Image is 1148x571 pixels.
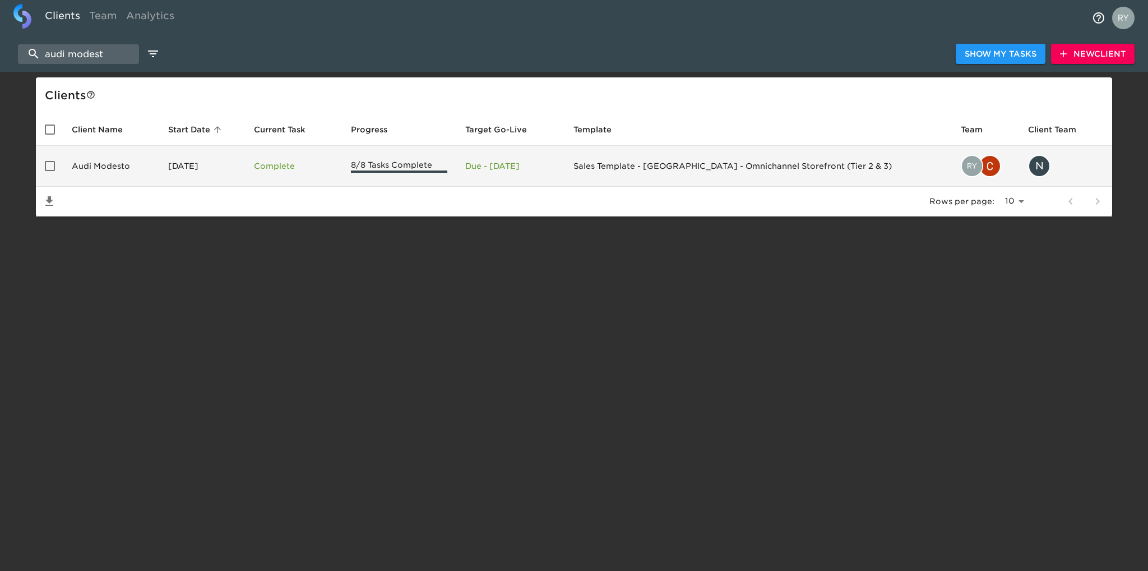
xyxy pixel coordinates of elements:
[1112,7,1135,29] img: Profile
[1028,155,1050,177] div: N
[956,44,1045,65] button: Show My Tasks
[254,160,333,172] p: Complete
[168,123,225,136] span: Start Date
[86,90,95,99] svg: This is a list of all of your clients and clients shared with you
[72,123,137,136] span: Client Name
[961,155,1010,177] div: ryan.dale@roadster.com, christopher.mccarthy@roadster.com
[351,123,402,136] span: Progress
[465,160,556,172] p: Due - [DATE]
[962,156,982,176] img: ryan.dale@roadster.com
[122,4,179,31] a: Analytics
[254,123,305,136] span: This is the next Task in this Hub that should be completed
[18,44,139,64] input: search
[965,47,1036,61] span: Show My Tasks
[1051,44,1135,65] button: NewClient
[63,146,159,187] td: Audi Modesto
[13,4,31,29] img: logo
[1060,47,1126,61] span: New Client
[1028,155,1103,177] div: nick.george@dgdg.com
[159,146,245,187] td: [DATE]
[36,188,63,215] button: Save List
[961,123,997,136] span: Team
[573,123,626,136] span: Template
[929,196,994,207] p: Rows per page:
[1085,4,1112,31] button: notifications
[342,146,456,187] td: 8/8 Tasks Complete
[1028,123,1091,136] span: Client Team
[45,86,1108,104] div: Client s
[465,123,527,136] span: Calculated based on the start date and the duration of all Tasks contained in this Hub.
[85,4,122,31] a: Team
[980,156,1000,176] img: christopher.mccarthy@roadster.com
[254,123,320,136] span: Current Task
[143,44,163,63] button: edit
[40,4,85,31] a: Clients
[36,113,1112,217] table: enhanced table
[999,193,1028,210] select: rows per page
[564,146,952,187] td: Sales Template - [GEOGRAPHIC_DATA] - Omnichannel Storefront (Tier 2 & 3)
[465,123,541,136] span: Target Go-Live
